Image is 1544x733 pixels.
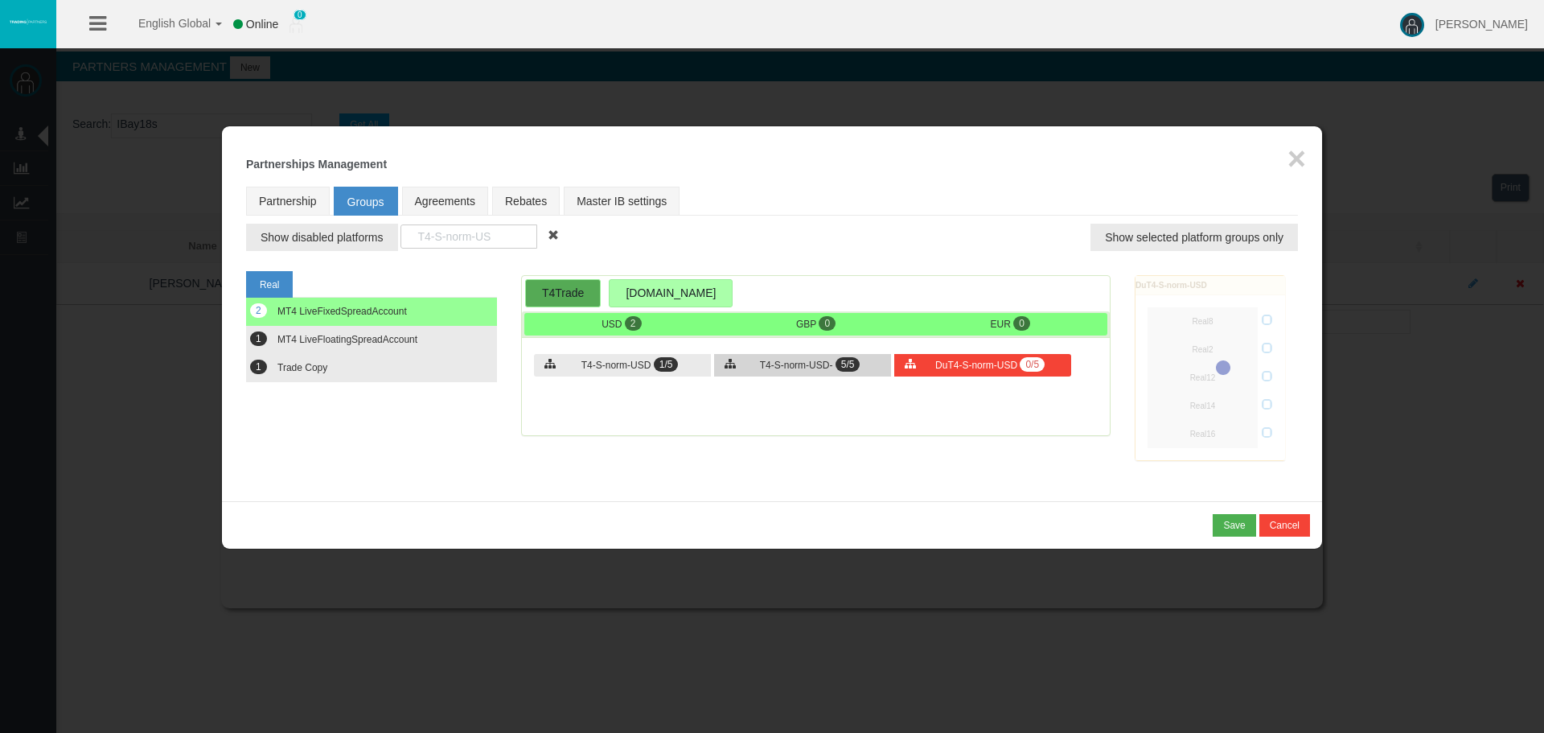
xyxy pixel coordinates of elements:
[246,298,497,326] button: 2 MT4 LiveFixedSpreadAccount
[246,158,387,171] b: Partnerships Management
[347,196,384,208] span: Groups
[1435,18,1528,31] span: [PERSON_NAME]
[294,10,306,20] span: 0
[246,354,497,382] button: 1 Trade Copy
[246,326,497,354] button: 1 MT4 LiveFloatingSpreadAccount
[609,279,733,307] div: [DOMAIN_NAME]
[564,187,680,216] a: Master IB settings
[250,303,267,318] span: 2
[289,17,302,33] img: user_small.png
[602,319,622,330] span: USD
[1287,142,1306,175] button: ×
[935,360,1017,371] span: DuT4-S-norm-USD
[246,224,398,251] button: Show disabled platforms
[760,360,833,371] span: T4-S-norm-USD-
[246,271,293,298] a: Real
[819,316,836,331] span: 0
[334,187,398,216] a: Groups
[277,306,407,317] span: MT4 LiveFixedSpreadAccount
[277,334,417,345] span: MT4 LiveFloatingSpreadAccount
[525,279,601,307] div: T4Trade
[402,187,488,216] a: Agreements
[492,187,560,216] a: Rebates
[261,229,384,245] span: Show disabled platforms
[654,357,679,372] span: 1/5
[836,357,860,372] span: 5/5
[1090,224,1298,251] button: Show selected platform groups only
[1105,229,1283,245] span: Show selected platform groups only
[1259,514,1310,537] button: Cancel
[1400,13,1424,37] img: user-image
[246,187,330,216] a: Partnership
[1020,357,1045,372] span: 0/5
[1013,316,1030,331] span: 0
[400,224,537,249] input: search platform group...
[1213,514,1255,537] button: Save
[117,17,211,30] span: English Global
[246,18,278,31] span: Online
[277,362,327,373] span: Trade Copy
[581,360,651,371] span: T4-S-norm-USD
[250,331,267,346] span: 1
[796,319,816,330] span: GBP
[1223,518,1245,533] div: Save
[625,316,642,331] span: 2
[8,19,48,25] img: logo.svg
[990,319,1010,330] span: EUR
[250,360,267,374] span: 1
